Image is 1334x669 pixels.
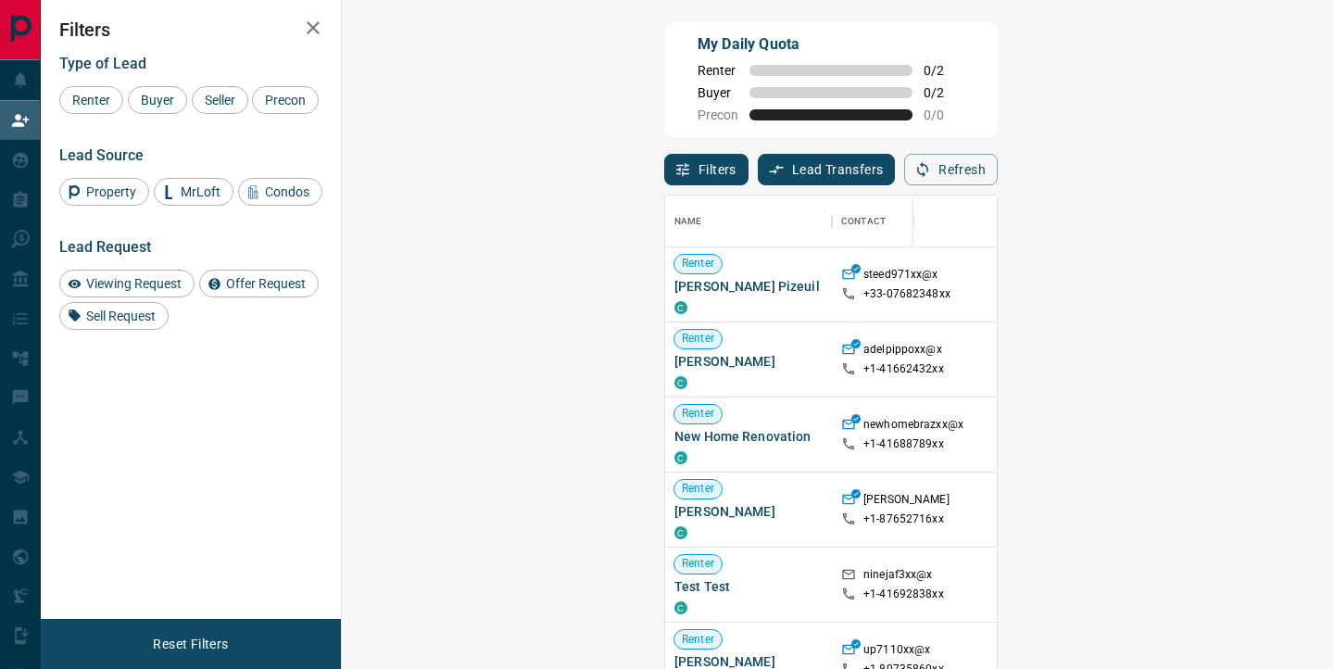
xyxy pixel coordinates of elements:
[674,352,823,371] span: [PERSON_NAME]
[674,632,722,648] span: Renter
[59,302,169,330] div: Sell Request
[80,184,143,199] span: Property
[863,492,950,511] p: [PERSON_NAME]
[59,178,149,206] div: Property
[758,154,896,185] button: Lead Transfers
[252,86,319,114] div: Precon
[674,406,722,422] span: Renter
[665,196,832,247] div: Name
[698,107,738,122] span: Precon
[238,178,322,206] div: Condos
[674,526,687,539] div: condos.ca
[863,267,938,286] p: steed971xx@x
[832,196,980,247] div: Contact
[674,301,687,314] div: condos.ca
[674,481,722,497] span: Renter
[80,309,162,323] span: Sell Request
[258,184,316,199] span: Condos
[674,601,687,614] div: condos.ca
[128,86,187,114] div: Buyer
[134,93,181,107] span: Buyer
[924,107,964,122] span: 0 / 0
[258,93,312,107] span: Precon
[674,427,823,446] span: New Home Renovation
[66,93,117,107] span: Renter
[59,146,144,164] span: Lead Source
[674,556,722,572] span: Renter
[924,63,964,78] span: 0 / 2
[904,154,998,185] button: Refresh
[863,417,963,436] p: newhomebrazxx@x
[841,196,886,247] div: Contact
[674,277,823,296] span: [PERSON_NAME] Pizeuil
[199,270,319,297] div: Offer Request
[59,238,151,256] span: Lead Request
[198,93,242,107] span: Seller
[674,376,687,389] div: condos.ca
[698,33,964,56] p: My Daily Quota
[192,86,248,114] div: Seller
[924,85,964,100] span: 0 / 2
[174,184,227,199] span: MrLoft
[674,196,702,247] div: Name
[698,63,738,78] span: Renter
[863,587,944,602] p: +1- 41692838xx
[674,502,823,521] span: [PERSON_NAME]
[863,511,944,527] p: +1- 87652716xx
[141,628,240,660] button: Reset Filters
[863,361,944,377] p: +1- 41662432xx
[80,276,188,291] span: Viewing Request
[59,19,322,41] h2: Filters
[863,286,950,302] p: +33- 07682348xx
[674,451,687,464] div: condos.ca
[674,577,823,596] span: Test Test
[698,85,738,100] span: Buyer
[674,256,722,271] span: Renter
[863,342,942,361] p: adelpippoxx@x
[220,276,312,291] span: Offer Request
[59,55,146,72] span: Type of Lead
[863,436,944,452] p: +1- 41688789xx
[59,270,195,297] div: Viewing Request
[154,178,233,206] div: MrLoft
[664,154,749,185] button: Filters
[863,642,930,662] p: up7110xx@x
[863,567,933,587] p: ninejaf3xx@x
[674,331,722,347] span: Renter
[59,86,123,114] div: Renter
